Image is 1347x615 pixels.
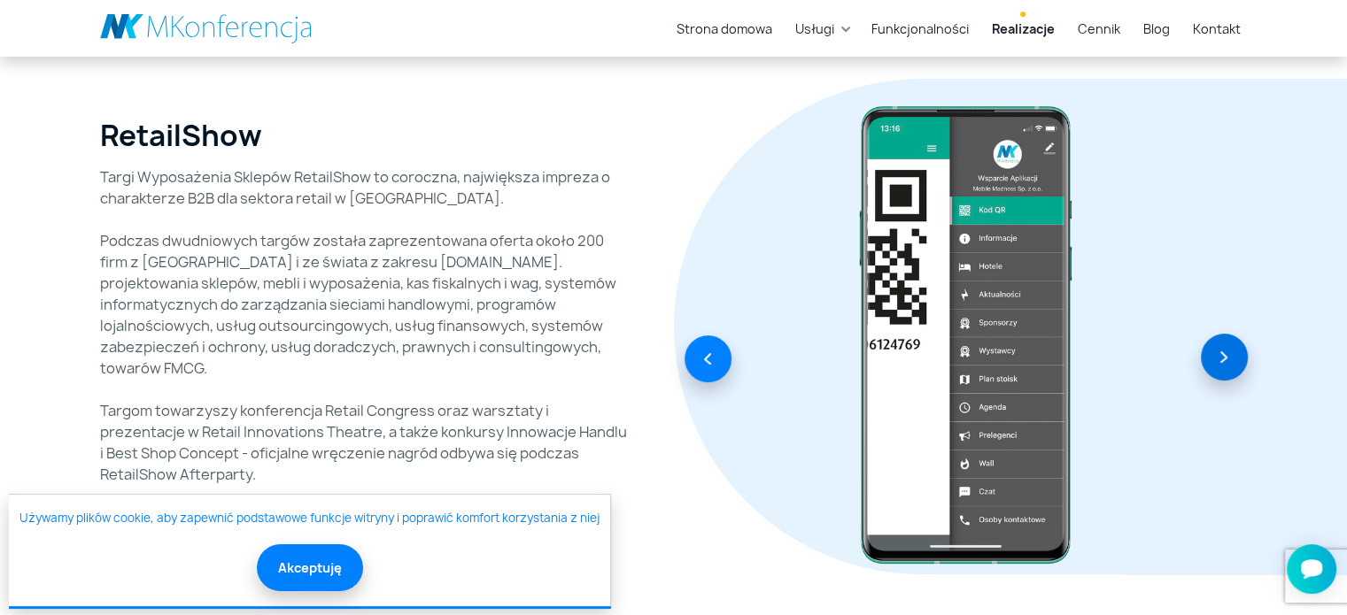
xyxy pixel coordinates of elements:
[257,544,363,591] button: Akceptuję
[1136,12,1177,45] a: Blog
[100,119,262,152] h2: RetailShow
[1071,12,1127,45] a: Cennik
[1186,12,1248,45] a: Kontakt
[100,166,631,485] p: Targi Wyposażenia Sklepów RetailShow to coroczna, największa impreza o charakterze B2B dla sektor...
[19,510,600,527] a: Używamy plików cookie, aby zapewnić podstawowe funkcje witryny i poprawić komfort korzystania z niej
[1287,544,1336,594] iframe: Smartsupp widget button
[985,12,1062,45] a: Realizacje
[788,12,841,45] a: Usługi
[670,12,779,45] a: Strona domowa
[864,12,976,45] a: Funkcjonalności
[848,96,1083,574] img: RetailShow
